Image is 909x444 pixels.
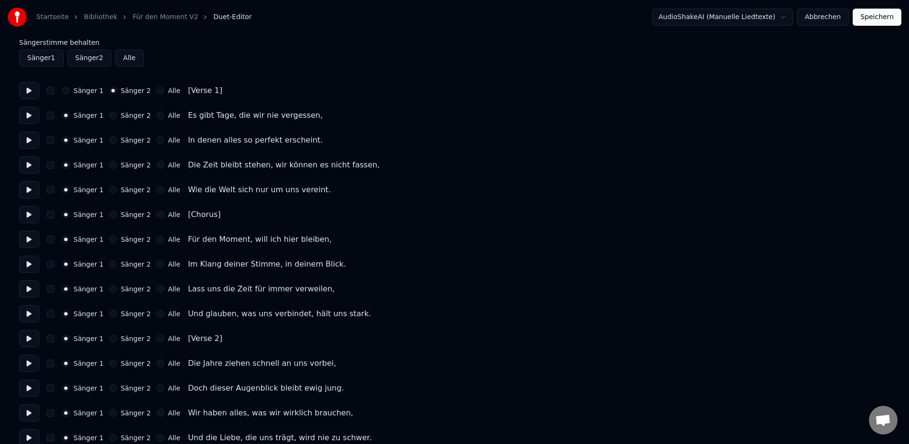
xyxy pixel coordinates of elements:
[36,12,252,22] nav: breadcrumb
[121,286,151,292] label: Sänger 2
[73,87,104,94] label: Sänger 1
[73,236,104,243] label: Sänger 1
[121,112,151,119] label: Sänger 2
[121,310,151,317] label: Sänger 2
[121,236,151,243] label: Sänger 2
[67,50,112,67] button: Sänger2
[121,261,151,268] label: Sänger 2
[19,50,63,67] button: Sänger1
[168,162,180,168] label: Alle
[73,261,104,268] label: Sänger 1
[168,385,180,392] label: Alle
[121,87,151,94] label: Sänger 2
[168,186,180,193] label: Alle
[73,211,104,218] label: Sänger 1
[797,9,849,26] button: Abbrechen
[188,358,336,369] div: Die Jahre ziehen schnell an uns vorbei,
[188,234,332,245] div: Für den Moment, will ich hier bleiben,
[121,434,151,441] label: Sänger 2
[121,211,151,218] label: Sänger 2
[73,335,104,342] label: Sänger 1
[73,310,104,317] label: Sänger 1
[188,432,372,444] div: Und die Liebe, die uns trägt, wird nie zu schwer.
[168,87,180,94] label: Alle
[115,50,144,67] button: Alle
[213,12,251,22] span: Duet-Editor
[853,9,901,26] button: Speichern
[121,162,151,168] label: Sänger 2
[869,406,898,434] div: Chat öffnen
[36,12,69,22] a: Startseite
[168,410,180,416] label: Alle
[188,382,344,394] div: Doch dieser Augenblick bleibt ewig jung.
[168,236,180,243] label: Alle
[168,286,180,292] label: Alle
[121,335,151,342] label: Sänger 2
[188,209,221,220] div: [Chorus]
[188,283,335,295] div: Lass uns die Zeit für immer verweilen,
[121,186,151,193] label: Sänger 2
[73,434,104,441] label: Sänger 1
[19,39,890,46] label: Sängerstimme behalten
[73,112,104,119] label: Sänger 1
[188,407,353,419] div: Wir haben alles, was wir wirklich brauchen,
[168,137,180,144] label: Alle
[168,335,180,342] label: Alle
[188,159,380,171] div: Die Zeit bleibt stehen, wir können es nicht fassen,
[121,137,151,144] label: Sänger 2
[121,360,151,367] label: Sänger 2
[168,112,180,119] label: Alle
[73,360,104,367] label: Sänger 1
[121,410,151,416] label: Sänger 2
[188,308,371,320] div: Und glauben, was uns verbindet, hält uns stark.
[73,162,104,168] label: Sänger 1
[121,385,151,392] label: Sänger 2
[73,410,104,416] label: Sänger 1
[73,385,104,392] label: Sänger 1
[8,8,27,27] img: youka
[168,360,180,367] label: Alle
[133,12,198,22] a: Für den Moment V2
[84,12,117,22] a: Bibliothek
[73,286,104,292] label: Sänger 1
[168,434,180,441] label: Alle
[188,184,331,196] div: Wie die Welt sich nur um uns vereint.
[73,186,104,193] label: Sänger 1
[168,211,180,218] label: Alle
[168,310,180,317] label: Alle
[168,261,180,268] label: Alle
[188,258,346,270] div: Im Klang deiner Stimme, in deinem Blick.
[188,110,323,121] div: Es gibt Tage, die wir nie vergessen,
[188,333,222,344] div: [Verse 2]
[73,137,104,144] label: Sänger 1
[188,134,323,146] div: In denen alles so perfekt erscheint.
[188,85,222,96] div: [Verse 1]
